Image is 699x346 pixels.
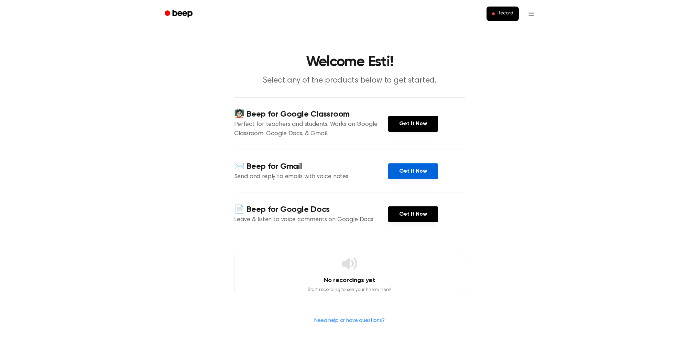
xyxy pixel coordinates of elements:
p: Start recording to see your history here! [234,286,465,294]
p: Send and reply to emails with voice notes [234,172,388,182]
p: Select any of the products below to get started. [218,75,482,86]
h4: 📄 Beep for Google Docs [234,204,388,215]
h4: No recordings yet [234,276,465,285]
a: Beep [160,7,199,21]
span: Record [498,11,513,17]
a: Get It Now [388,206,438,222]
h4: ✉️ Beep for Gmail [234,161,388,172]
button: Open menu [523,6,539,22]
p: Perfect for teachers and students. Works on Google Classroom, Google Docs, & Gmail. [234,120,388,139]
p: Leave & listen to voice comments on Google Docs [234,215,388,225]
h1: Welcome Esti! [174,55,526,69]
a: Get It Now [388,163,438,179]
h4: 🧑🏻‍🏫 Beep for Google Classroom [234,109,388,120]
a: Need help or have questions? [314,318,385,323]
button: Record [487,7,518,21]
a: Get It Now [388,116,438,132]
